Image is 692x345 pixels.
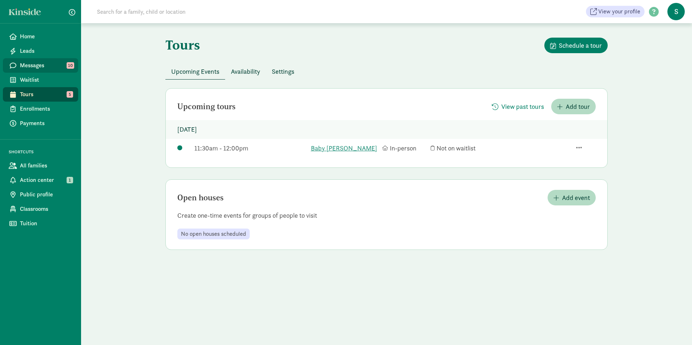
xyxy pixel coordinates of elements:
input: Search for a family, child or location [93,4,296,19]
span: Enrollments [20,105,72,113]
span: Settings [272,67,294,76]
span: View past tours [501,102,544,111]
span: Action center [20,176,72,184]
a: Leads [3,44,78,58]
button: Availability [225,64,266,79]
p: Create one-time events for groups of people to visit [166,211,607,220]
span: Public profile [20,190,72,199]
span: Upcoming Events [171,67,219,76]
span: Home [20,32,72,41]
span: All families [20,161,72,170]
span: Classrooms [20,205,72,213]
span: S [667,3,685,20]
a: Tuition [3,216,78,231]
span: Tours [20,90,72,99]
span: Schedule a tour [559,41,602,50]
span: Add event [562,193,590,203]
button: Add event [548,190,596,205]
iframe: Chat Widget [656,310,692,345]
a: Messages 10 [3,58,78,73]
span: Availability [231,67,260,76]
a: Action center 1 [3,173,78,187]
button: View past tours [486,99,550,114]
span: Leads [20,47,72,55]
a: Enrollments [3,102,78,116]
button: Schedule a tour [544,38,608,53]
a: Tours 5 [3,87,78,102]
h2: Upcoming tours [177,102,236,111]
h1: Tours [165,38,200,52]
a: Baby [PERSON_NAME] [311,143,379,153]
a: Classrooms [3,202,78,216]
span: Add tour [566,102,590,111]
a: View past tours [486,103,550,111]
a: View your profile [586,6,645,17]
div: In-person [382,143,427,153]
span: Tuition [20,219,72,228]
span: Payments [20,119,72,128]
span: 1 [67,177,73,183]
a: Waitlist [3,73,78,87]
span: View your profile [598,7,640,16]
span: 10 [67,62,74,69]
div: 11:30am - 12:00pm [194,143,307,153]
a: Home [3,29,78,44]
button: Upcoming Events [165,64,225,79]
button: Add tour [551,99,596,114]
span: Waitlist [20,76,72,84]
h2: Open houses [177,193,224,202]
button: Settings [266,64,300,79]
a: Public profile [3,187,78,202]
a: All families [3,158,78,173]
a: Payments [3,116,78,131]
div: Not on waitlist [431,143,498,153]
span: 5 [67,91,73,98]
p: [DATE] [166,120,607,139]
span: Messages [20,61,72,70]
span: No open houses scheduled [181,231,246,237]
